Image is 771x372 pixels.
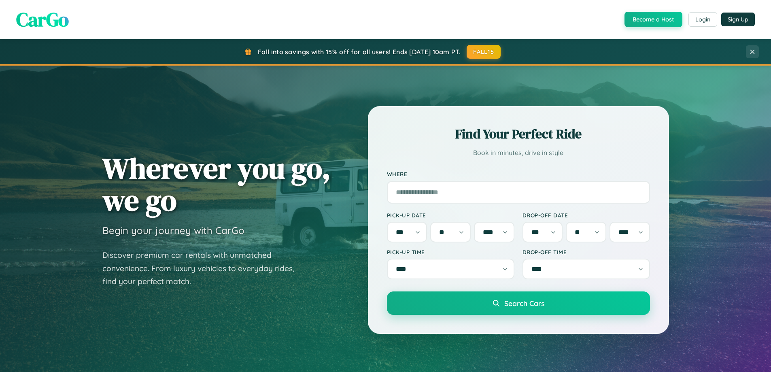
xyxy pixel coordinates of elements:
span: Fall into savings with 15% off for all users! Ends [DATE] 10am PT. [258,48,461,56]
button: Become a Host [624,12,682,27]
button: Search Cars [387,291,650,315]
button: Login [688,12,717,27]
label: Where [387,171,650,178]
label: Pick-up Date [387,212,514,219]
h1: Wherever you go, we go [102,152,331,216]
label: Drop-off Time [522,249,650,255]
span: Search Cars [504,299,544,308]
label: Pick-up Time [387,249,514,255]
p: Book in minutes, drive in style [387,147,650,159]
button: FALL15 [467,45,501,59]
h3: Begin your journey with CarGo [102,224,244,236]
button: Sign Up [721,13,755,26]
p: Discover premium car rentals with unmatched convenience. From luxury vehicles to everyday rides, ... [102,249,305,288]
span: CarGo [16,6,69,33]
label: Drop-off Date [522,212,650,219]
h2: Find Your Perfect Ride [387,125,650,143]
